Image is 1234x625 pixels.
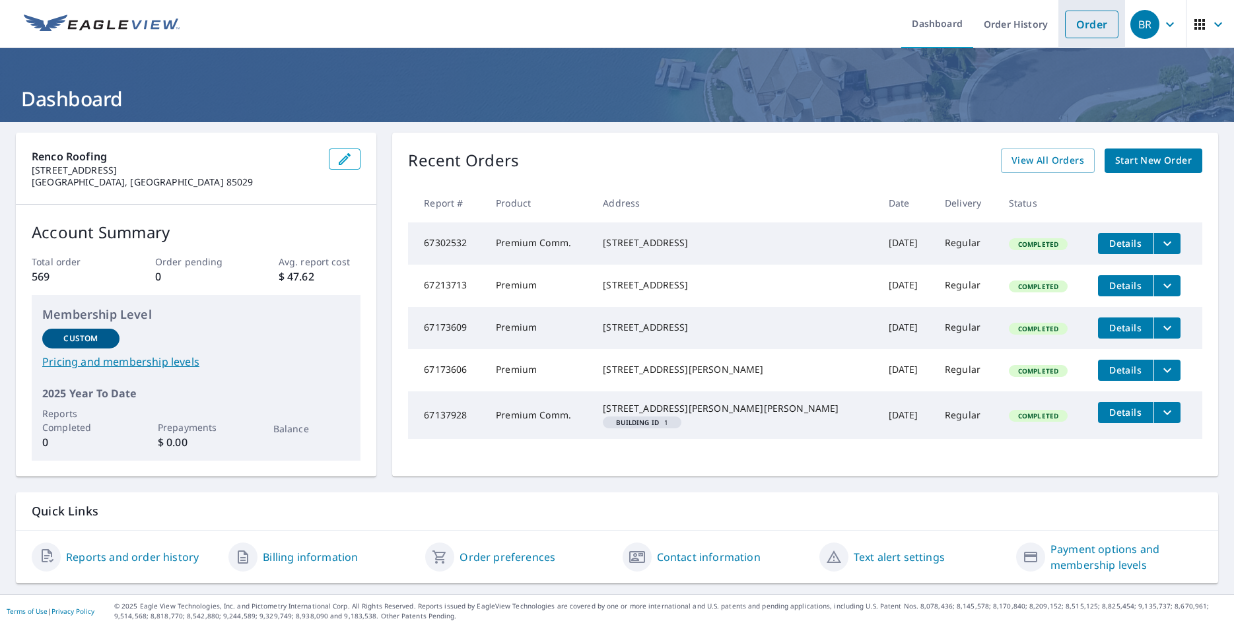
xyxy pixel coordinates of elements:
[1010,282,1066,291] span: Completed
[408,307,485,349] td: 67173609
[1106,279,1146,292] span: Details
[51,607,94,616] a: Privacy Policy
[42,407,120,434] p: Reports Completed
[42,434,120,450] p: 0
[485,265,592,307] td: Premium
[934,349,998,391] td: Regular
[934,183,998,222] th: Delivery
[1050,541,1202,573] a: Payment options and membership levels
[616,419,659,426] em: Building ID
[1153,275,1181,296] button: filesDropdownBtn-67213713
[998,183,1087,222] th: Status
[485,183,592,222] th: Product
[273,422,351,436] p: Balance
[408,148,519,173] p: Recent Orders
[485,307,592,349] td: Premium
[1153,233,1181,254] button: filesDropdownBtn-67302532
[408,349,485,391] td: 67173606
[1098,317,1153,339] button: detailsBtn-67173609
[7,607,94,615] p: |
[1153,402,1181,423] button: filesDropdownBtn-67137928
[32,164,318,176] p: [STREET_ADDRESS]
[878,391,934,439] td: [DATE]
[878,349,934,391] td: [DATE]
[1098,360,1153,381] button: detailsBtn-67173606
[608,419,676,426] span: 1
[878,265,934,307] td: [DATE]
[1010,366,1066,376] span: Completed
[1001,148,1095,173] a: View All Orders
[1098,275,1153,296] button: detailsBtn-67213713
[7,607,48,616] a: Terms of Use
[934,222,998,265] td: Regular
[66,549,199,565] a: Reports and order history
[1010,324,1066,333] span: Completed
[603,279,867,292] div: [STREET_ADDRESS]
[1098,402,1153,423] button: detailsBtn-67137928
[1130,10,1159,39] div: BR
[878,222,934,265] td: [DATE]
[657,549,761,565] a: Contact information
[934,391,998,439] td: Regular
[603,236,867,249] div: [STREET_ADDRESS]
[1010,411,1066,420] span: Completed
[603,363,867,376] div: [STREET_ADDRESS][PERSON_NAME]
[1153,360,1181,381] button: filesDropdownBtn-67173606
[1105,148,1202,173] a: Start New Order
[934,265,998,307] td: Regular
[1011,152,1084,169] span: View All Orders
[32,269,114,284] p: 569
[1106,406,1146,418] span: Details
[603,402,867,415] div: [STREET_ADDRESS][PERSON_NAME][PERSON_NAME]
[878,183,934,222] th: Date
[934,307,998,349] td: Regular
[1010,240,1066,249] span: Completed
[485,391,592,439] td: Premium Comm.
[279,255,361,269] p: Avg. report cost
[63,333,98,345] p: Custom
[854,549,945,565] a: Text alert settings
[32,176,318,188] p: [GEOGRAPHIC_DATA], [GEOGRAPHIC_DATA] 85029
[42,306,350,323] p: Membership Level
[408,391,485,439] td: 67137928
[42,385,350,401] p: 2025 Year To Date
[592,183,877,222] th: Address
[460,549,555,565] a: Order preferences
[485,222,592,265] td: Premium Comm.
[32,255,114,269] p: Total order
[408,222,485,265] td: 67302532
[1153,317,1181,339] button: filesDropdownBtn-67173609
[114,601,1227,621] p: © 2025 Eagle View Technologies, Inc. and Pictometry International Corp. All Rights Reserved. Repo...
[32,503,1202,519] p: Quick Links
[603,321,867,334] div: [STREET_ADDRESS]
[408,183,485,222] th: Report #
[42,354,350,370] a: Pricing and membership levels
[32,220,360,244] p: Account Summary
[158,420,235,434] p: Prepayments
[1098,233,1153,254] button: detailsBtn-67302532
[1106,237,1146,249] span: Details
[24,15,180,34] img: EV Logo
[16,85,1218,112] h1: Dashboard
[1065,11,1118,38] a: Order
[485,349,592,391] td: Premium
[155,255,238,269] p: Order pending
[155,269,238,284] p: 0
[158,434,235,450] p: $ 0.00
[32,148,318,164] p: Renco Roofing
[408,265,485,307] td: 67213713
[279,269,361,284] p: $ 47.62
[1106,321,1146,334] span: Details
[1106,364,1146,376] span: Details
[1115,152,1192,169] span: Start New Order
[263,549,358,565] a: Billing information
[878,307,934,349] td: [DATE]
